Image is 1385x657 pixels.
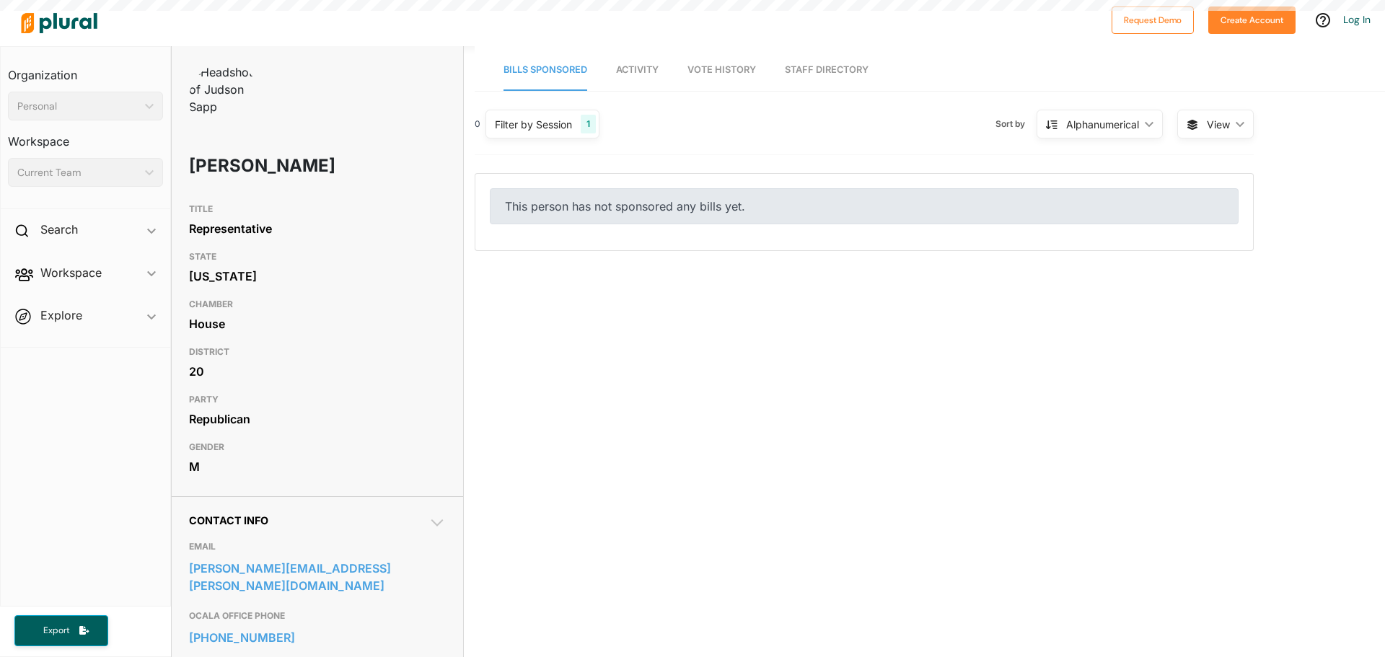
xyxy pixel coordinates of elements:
span: Contact Info [189,514,268,526]
div: 0 [475,118,480,131]
div: 20 [189,361,446,382]
h3: CHAMBER [189,296,446,313]
img: Headshot of Judson Sapp [189,63,261,115]
h3: DISTRICT [189,343,446,361]
h1: [PERSON_NAME] [189,144,343,188]
a: Vote History [687,50,756,91]
button: Request Demo [1112,6,1194,34]
span: View [1207,117,1230,132]
button: Create Account [1208,6,1296,34]
div: Republican [189,408,446,430]
a: Bills Sponsored [504,50,587,91]
div: [US_STATE] [189,265,446,287]
a: Staff Directory [785,50,869,91]
a: Log In [1343,13,1371,26]
div: 1 [581,115,596,133]
div: Alphanumerical [1066,117,1139,132]
a: [PERSON_NAME][EMAIL_ADDRESS][PERSON_NAME][DOMAIN_NAME] [189,557,446,596]
span: Export [33,625,79,637]
h3: TITLE [189,200,446,218]
span: Vote History [687,64,756,75]
a: Create Account [1208,12,1296,27]
a: Request Demo [1112,12,1194,27]
a: Activity [616,50,659,91]
h3: PARTY [189,391,446,408]
h3: STATE [189,248,446,265]
div: Representative [189,218,446,239]
div: Current Team [17,165,139,180]
h3: Organization [8,54,163,86]
a: [PHONE_NUMBER] [189,627,446,648]
div: This person has not sponsored any bills yet. [490,188,1239,224]
h3: Workspace [8,120,163,152]
span: Activity [616,64,659,75]
h3: GENDER [189,438,446,456]
h3: OCALA OFFICE PHONE [189,607,446,625]
div: M [189,456,446,477]
div: Personal [17,99,139,114]
h3: EMAIL [189,538,446,555]
div: House [189,313,446,335]
span: Bills Sponsored [504,64,587,75]
span: Sort by [995,118,1037,131]
h2: Search [40,221,78,237]
button: Export [14,615,108,646]
div: Filter by Session [495,117,572,132]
